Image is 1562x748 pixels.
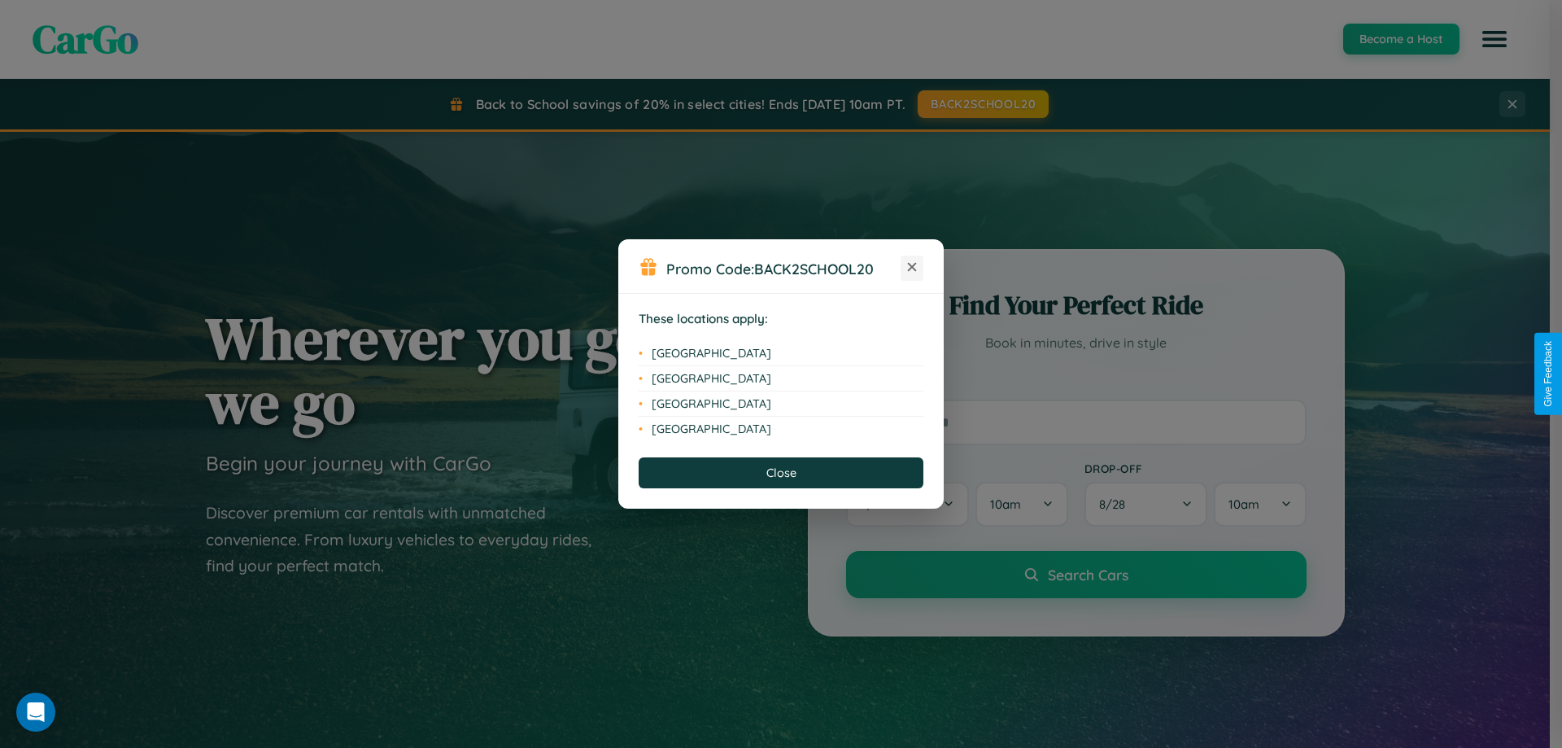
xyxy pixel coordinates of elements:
[639,457,923,488] button: Close
[639,366,923,391] li: [GEOGRAPHIC_DATA]
[639,417,923,441] li: [GEOGRAPHIC_DATA]
[639,341,923,366] li: [GEOGRAPHIC_DATA]
[666,260,901,278] h3: Promo Code:
[639,311,768,326] strong: These locations apply:
[16,693,55,732] div: Open Intercom Messenger
[639,391,923,417] li: [GEOGRAPHIC_DATA]
[1542,341,1554,407] div: Give Feedback
[754,260,874,278] b: BACK2SCHOOL20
